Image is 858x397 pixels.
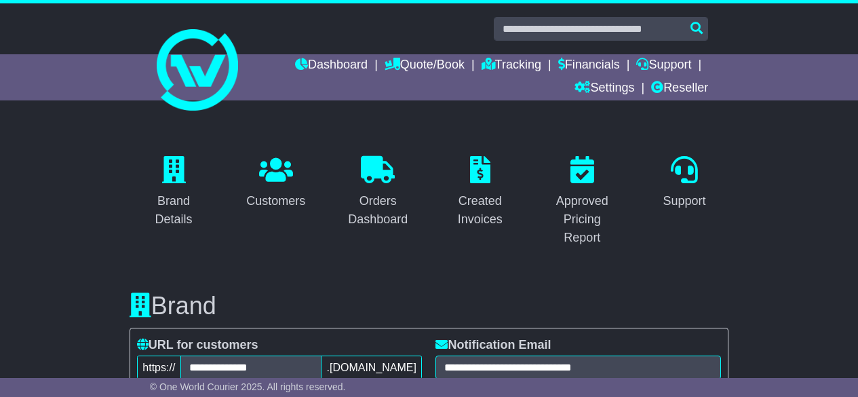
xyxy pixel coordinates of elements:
[574,77,634,100] a: Settings
[385,54,465,77] a: Quote/Book
[636,54,691,77] a: Support
[137,356,181,379] span: https://
[435,338,551,353] label: Notification Email
[558,54,620,77] a: Financials
[130,292,728,320] h3: Brand
[445,192,516,229] div: Created Invoices
[334,151,423,233] a: Orders Dashboard
[436,151,525,233] a: Created Invoices
[538,151,627,252] a: Approved Pricing Report
[663,192,705,210] div: Support
[295,54,368,77] a: Dashboard
[138,192,210,229] div: Brand Details
[547,192,618,247] div: Approved Pricing Report
[137,338,258,353] label: URL for customers
[654,151,714,215] a: Support
[150,381,346,392] span: © One World Courier 2025. All rights reserved.
[321,356,422,379] span: .[DOMAIN_NAME]
[482,54,541,77] a: Tracking
[343,192,414,229] div: Orders Dashboard
[246,192,305,210] div: Customers
[651,77,708,100] a: Reseller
